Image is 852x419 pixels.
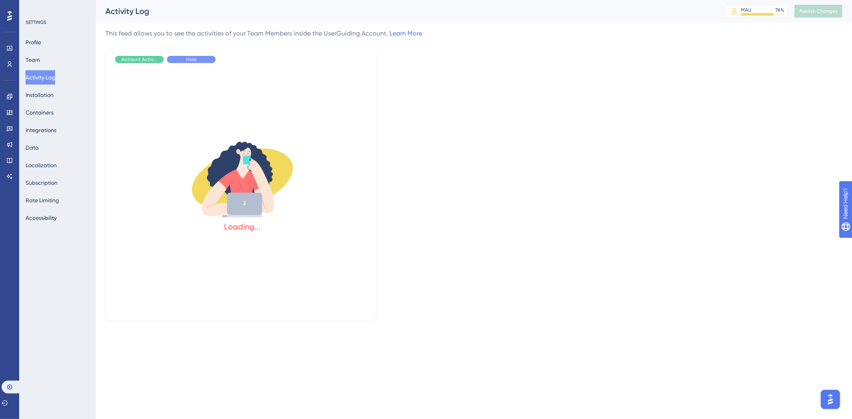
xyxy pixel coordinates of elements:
[26,123,56,137] button: Integrations
[26,35,41,49] button: Profile
[26,158,57,172] button: Localization
[26,19,90,26] div: SETTINGS
[105,6,704,17] div: Activity Log
[105,29,422,38] div: This feed allows you to see the activities of your Team Members inside the UserGuiding Account.
[26,70,55,85] button: Activity Log
[26,53,40,67] button: Team
[26,193,59,208] button: Rate Limiting
[26,211,57,225] button: Accessibility
[389,30,422,37] a: Learn More
[741,7,751,13] div: MAU
[794,5,842,18] button: Publish Changes
[19,2,50,12] span: Need Help?
[224,221,261,232] div: Loading...
[818,387,842,411] iframe: UserGuiding AI Assistant Launcher
[186,56,197,63] span: Hide
[26,88,54,102] button: Installation
[121,56,157,63] span: Account Activity
[26,140,39,155] button: Data
[775,7,784,13] div: 76 %
[799,8,838,14] span: Publish Changes
[26,176,58,190] button: Subscription
[26,105,54,120] button: Containers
